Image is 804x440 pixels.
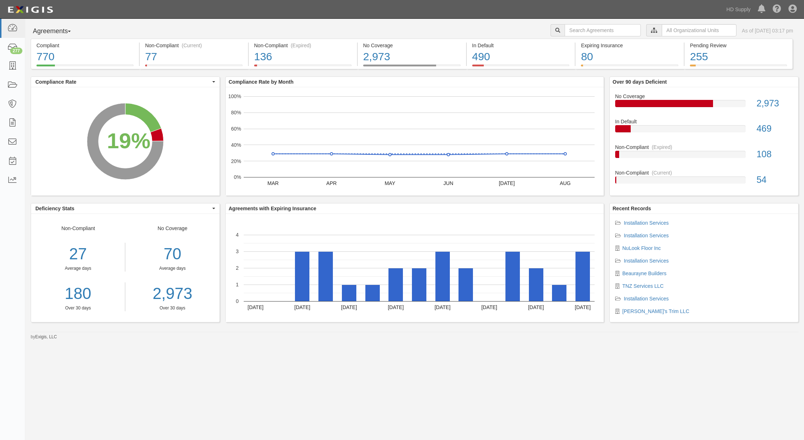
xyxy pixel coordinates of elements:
[254,42,352,49] div: Non-Compliant (Expired)
[31,203,220,214] button: Deficiency Stats
[685,65,793,70] a: Pending Review255
[226,87,604,195] svg: A chart.
[610,118,798,125] div: In Default
[751,122,798,135] div: 469
[145,49,243,65] div: 77
[613,79,667,85] b: Over 90 days Deficient
[107,126,150,157] div: 19%
[622,245,661,251] a: NuLook Floor Inc
[268,180,279,186] text: MAR
[615,169,793,189] a: Non-Compliant(Current)54
[575,65,684,70] a: Expiring Insurance80
[236,298,239,304] text: 0
[31,77,220,87] button: Compliance Rate
[467,65,575,70] a: In Default490
[363,49,461,65] div: 2,973
[481,304,497,310] text: [DATE]
[622,283,664,289] a: TNZ Services LLC
[499,180,515,186] text: [DATE]
[236,265,239,271] text: 2
[472,42,570,49] div: In Default
[622,270,666,276] a: Beaurayne Builders
[249,65,357,70] a: Non-Compliant(Expired)136
[613,206,651,211] b: Recent Records
[326,180,337,186] text: APR
[236,232,239,238] text: 4
[385,180,396,186] text: MAY
[581,42,678,49] div: Expiring Insurance
[581,49,678,65] div: 80
[231,126,241,132] text: 60%
[254,49,352,65] div: 136
[341,304,357,310] text: [DATE]
[231,110,241,115] text: 80%
[229,206,316,211] b: Agreements with Expiring Insurance
[444,180,453,186] text: JUN
[228,93,241,99] text: 100%
[358,65,466,70] a: No Coverage2,973
[35,334,57,339] a: Exigis, LLC
[295,304,310,310] text: [DATE]
[234,174,241,180] text: 0%
[751,97,798,110] div: 2,973
[773,5,781,14] i: Help Center - Complianz
[560,180,571,186] text: AUG
[140,65,248,70] a: Non-Compliant(Current)77
[231,158,241,164] text: 20%
[291,42,311,49] div: (Expired)
[622,308,690,314] a: [PERSON_NAME]'s Trim LLC
[575,304,591,310] text: [DATE]
[610,93,798,100] div: No Coverage
[31,87,220,195] svg: A chart.
[125,225,220,311] div: No Coverage
[388,304,404,310] text: [DATE]
[131,243,214,265] div: 70
[435,304,451,310] text: [DATE]
[10,48,22,54] div: 277
[35,78,210,85] span: Compliance Rate
[652,144,672,151] div: (Expired)
[615,118,793,144] a: In Default469
[363,42,461,49] div: No Coverage
[615,144,793,169] a: Non-Compliant(Expired)108
[624,220,669,226] a: Installation Services
[624,233,669,238] a: Installation Services
[236,282,239,287] text: 1
[226,214,604,322] svg: A chart.
[662,24,736,36] input: All Organizational Units
[528,304,544,310] text: [DATE]
[229,79,294,85] b: Compliance Rate by Month
[690,42,787,49] div: Pending Review
[31,282,125,305] a: 180
[131,282,214,305] a: 2,973
[5,3,55,16] img: logo-5460c22ac91f19d4615b14bd174203de0afe785f0fc80cf4dbbc73dc1793850b.png
[182,42,202,49] div: (Current)
[751,173,798,186] div: 54
[624,258,669,264] a: Installation Services
[248,304,264,310] text: [DATE]
[31,24,85,39] button: Agreements
[31,334,57,340] small: by
[36,42,134,49] div: Compliant
[690,49,787,65] div: 255
[131,265,214,272] div: Average days
[31,305,125,311] div: Over 30 days
[231,142,241,148] text: 40%
[751,148,798,161] div: 108
[31,225,125,311] div: Non-Compliant
[723,2,754,17] a: HD Supply
[472,49,570,65] div: 490
[131,305,214,311] div: Over 30 days
[31,243,125,265] div: 27
[624,296,669,302] a: Installation Services
[565,24,641,36] input: Search Agreements
[742,27,793,34] div: As of [DATE] 03:17 pm
[36,49,134,65] div: 770
[145,42,243,49] div: Non-Compliant (Current)
[31,265,125,272] div: Average days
